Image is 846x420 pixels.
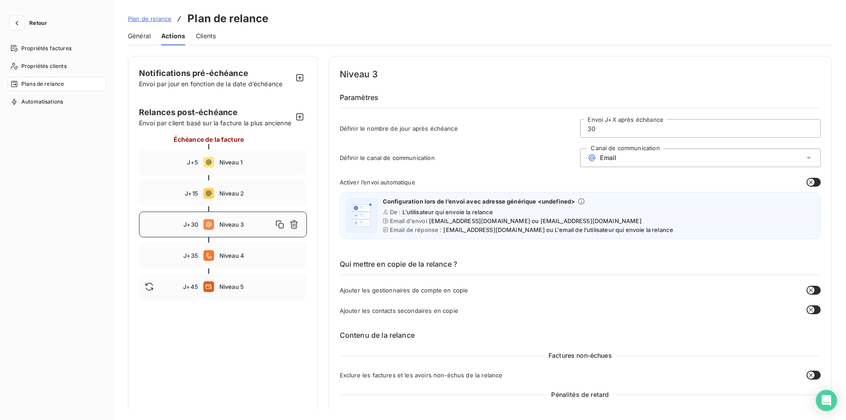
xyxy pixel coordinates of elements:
[161,32,185,40] span: Actions
[139,80,282,88] span: Envoi par jour en fonction de la date d’échéance
[545,351,616,360] span: Factures non-échues
[340,330,821,340] h6: Contenu de la relance
[429,217,642,224] span: [EMAIL_ADDRESS][DOMAIN_NAME] ou [EMAIL_ADDRESS][DOMAIN_NAME]
[21,80,64,88] span: Plans de relance
[128,15,171,22] span: Plan de relance
[174,135,244,144] span: Échéance de la facture
[21,62,67,70] span: Propriétés clients
[139,68,248,78] span: Notifications pré-échéance
[340,372,503,379] span: Exclure les factures et les avoirs non-échus de la relance
[340,125,580,132] span: Définir le nombre de jour après échéance
[347,201,376,230] img: illustration helper email
[340,287,469,294] span: Ajouter les gestionnaires de compte en copie
[183,221,198,228] span: J+30
[29,20,47,26] span: Retour
[402,208,493,216] span: L’utilisateur qui envoie la relance
[816,390,837,411] div: Open Intercom Messenger
[390,226,442,233] span: Email de réponse :
[196,32,216,40] span: Clients
[600,154,616,161] span: Email
[340,179,415,186] span: Activer l’envoi automatique
[340,307,458,314] span: Ajouter les contacts secondaires en copie
[219,190,301,197] span: Niveau 2
[185,190,198,197] span: J+15
[21,44,71,52] span: Propriétés factures
[7,41,106,56] a: Propriétés factures
[383,198,576,205] span: Configuration lors de l’envoi avec adresse générique <undefined>
[548,390,612,399] span: Pénalités de retard
[128,32,151,40] span: Général
[7,77,106,91] a: Plans de relance
[183,283,198,290] span: J+45
[128,14,171,23] a: Plan de relance
[7,95,106,109] a: Automatisations
[7,59,106,73] a: Propriétés clients
[183,252,198,259] span: J+35
[7,16,54,30] button: Retour
[340,92,821,108] h6: Paramètres
[219,159,301,166] span: Niveau 1
[139,118,293,128] span: Envoi par client basé sur la facture la plus ancienne
[219,283,301,290] span: Niveau 5
[340,259,821,275] h6: Qui mettre en copie de la relance ?
[340,154,580,161] span: Définir le canal de communication
[390,208,401,216] span: De :
[187,11,268,27] h3: Plan de relance
[187,159,198,166] span: J+5
[139,106,293,118] span: Relances post-échéance
[219,221,273,228] span: Niveau 3
[390,217,427,224] span: Email d'envoi
[443,226,673,233] span: [EMAIL_ADDRESS][DOMAIN_NAME] ou L’email de l’utilisateur qui envoie la relance
[340,67,821,81] h4: Niveau 3
[21,98,63,106] span: Automatisations
[219,252,301,259] span: Niveau 4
